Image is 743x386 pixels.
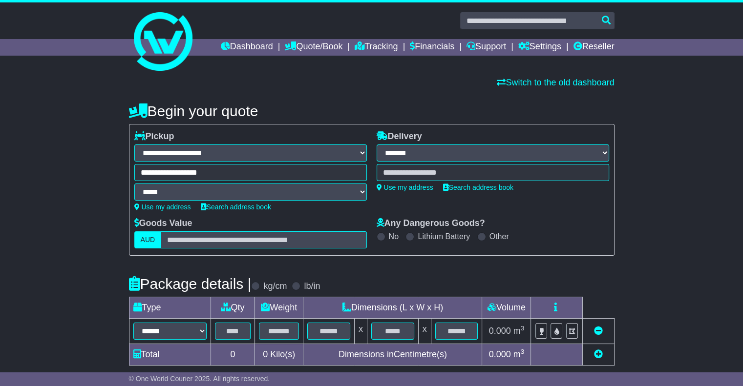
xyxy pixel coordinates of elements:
[377,218,485,229] label: Any Dangerous Goods?
[418,319,431,344] td: x
[303,297,482,319] td: Dimensions (L x W x H)
[497,78,614,87] a: Switch to the old dashboard
[263,349,268,359] span: 0
[303,344,482,366] td: Dimensions in Centimetre(s)
[129,375,270,383] span: © One World Courier 2025. All rights reserved.
[221,39,273,56] a: Dashboard
[129,344,211,366] td: Total
[513,349,525,359] span: m
[482,297,531,319] td: Volume
[304,281,320,292] label: lb/in
[129,276,252,292] h4: Package details |
[594,326,603,336] a: Remove this item
[521,348,525,355] sup: 3
[573,39,614,56] a: Reseller
[354,319,367,344] td: x
[418,232,470,241] label: Lithium Battery
[134,131,174,142] label: Pickup
[389,232,399,241] label: No
[513,326,525,336] span: m
[518,39,561,56] a: Settings
[521,325,525,332] sup: 3
[129,297,211,319] td: Type
[443,183,513,191] a: Search address book
[134,218,192,229] label: Goods Value
[489,349,511,359] span: 0.000
[489,326,511,336] span: 0.000
[594,349,603,359] a: Add new item
[129,103,615,119] h4: Begin your quote
[489,232,509,241] label: Other
[134,203,191,211] a: Use my address
[377,131,422,142] label: Delivery
[410,39,454,56] a: Financials
[211,344,255,366] td: 0
[134,231,162,248] label: AUD
[285,39,342,56] a: Quote/Book
[255,297,303,319] td: Weight
[211,297,255,319] td: Qty
[263,281,287,292] label: kg/cm
[201,203,271,211] a: Search address book
[255,344,303,366] td: Kilo(s)
[377,183,433,191] a: Use my address
[355,39,398,56] a: Tracking
[467,39,506,56] a: Support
